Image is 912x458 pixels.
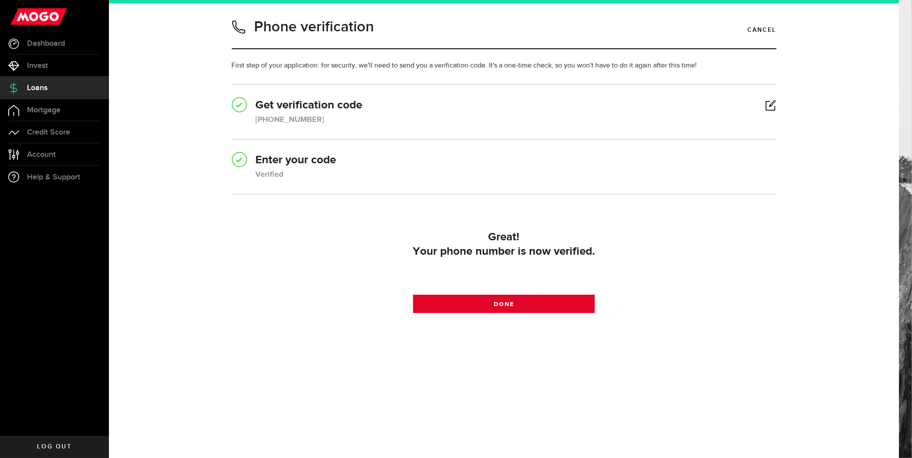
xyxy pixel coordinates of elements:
h1: Phone verification [254,16,374,38]
p: First step of your application: for security, we'll need to send you a verification code. It's a ... [232,61,776,71]
h2: Get verification code [232,98,776,113]
h2: Great! [237,230,771,245]
div: Verified [256,169,284,181]
span: Credit Score [27,128,70,136]
div: [PHONE_NUMBER] [256,114,325,126]
span: Mortgage [27,106,61,114]
div: Your phone number is now verified. [237,245,771,259]
a: Cancel [747,23,776,37]
span: Account [27,151,56,158]
span: Invest [27,62,48,70]
span: Dashboard [27,40,65,47]
span: Log out [37,444,71,450]
h2: Enter your code [232,153,776,168]
span: Done [494,301,514,307]
a: Done [413,295,595,313]
span: Help & Support [27,173,80,181]
button: Open LiveChat chat widget [7,3,33,30]
span: Loans [27,84,47,92]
